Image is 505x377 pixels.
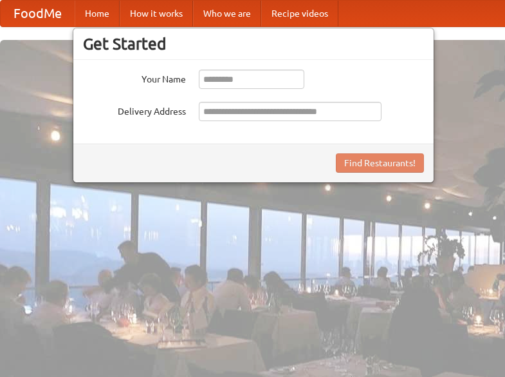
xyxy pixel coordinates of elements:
[336,153,424,173] button: Find Restaurants!
[193,1,261,26] a: Who we are
[75,1,120,26] a: Home
[83,34,424,53] h3: Get Started
[83,70,186,86] label: Your Name
[261,1,338,26] a: Recipe videos
[120,1,193,26] a: How it works
[83,102,186,118] label: Delivery Address
[1,1,75,26] a: FoodMe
